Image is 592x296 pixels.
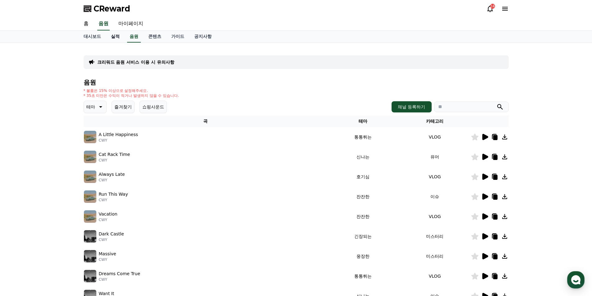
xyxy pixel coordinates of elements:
div: 24 [490,4,495,9]
a: 24 [486,5,494,12]
a: 마이페이지 [113,17,148,30]
img: music [84,190,96,203]
p: CWY [99,178,125,183]
img: music [84,131,96,143]
a: 홈 [79,17,94,30]
a: 실적 [106,31,125,43]
button: 채널 등록하기 [392,101,431,112]
p: Always Late [99,171,125,178]
img: music [84,151,96,163]
a: 대시보드 [79,31,106,43]
p: 테마 [86,102,95,111]
th: 카테고리 [399,116,471,127]
p: CWY [99,277,140,282]
td: VLOG [399,266,471,286]
img: music [84,230,96,243]
td: 호기심 [327,167,399,187]
p: * 35초 미만은 수익이 적거나 발생하지 않을 수 있습니다. [84,93,179,98]
p: Dark Castle [99,231,124,237]
img: music [84,250,96,262]
td: 잔잔한 [327,207,399,226]
a: 설정 [80,197,119,212]
span: 대화 [57,207,64,212]
span: 설정 [96,206,103,211]
button: 즐겨찾기 [112,101,135,113]
span: 홈 [20,206,23,211]
a: 크리워드 음원 서비스 이용 시 유의사항 [97,59,174,65]
p: CWY [99,198,128,203]
img: music [84,210,96,223]
td: 유머 [399,147,471,167]
a: 공지사항 [189,31,217,43]
img: music [84,171,96,183]
p: A Little Happiness [99,131,138,138]
p: CWY [99,237,124,242]
p: Cat Rack Time [99,151,130,158]
td: 미스터리 [399,246,471,266]
td: 이슈 [399,187,471,207]
p: Massive [99,251,116,257]
p: Dreams Come True [99,271,140,277]
td: 잔잔한 [327,187,399,207]
a: 가이드 [166,31,189,43]
span: CReward [94,4,130,14]
td: 미스터리 [399,226,471,246]
h4: 음원 [84,79,509,86]
p: Run This Way [99,191,128,198]
th: 테마 [327,116,399,127]
p: CWY [99,257,116,262]
td: 웅장한 [327,246,399,266]
a: 콘텐츠 [143,31,166,43]
p: CWY [99,158,130,163]
td: 통통튀는 [327,266,399,286]
p: * 볼륨은 15% 이상으로 설정해주세요. [84,88,179,93]
td: VLOG [399,127,471,147]
button: 테마 [84,101,107,113]
a: 대화 [41,197,80,212]
a: 음원 [127,31,141,43]
a: 홈 [2,197,41,212]
th: 곡 [84,116,327,127]
a: 음원 [97,17,110,30]
a: CReward [84,4,130,14]
p: CWY [99,217,117,222]
img: music [84,270,96,282]
p: CWY [99,138,138,143]
td: 긴장되는 [327,226,399,246]
td: VLOG [399,167,471,187]
td: 신나는 [327,147,399,167]
button: 쇼핑사운드 [140,101,167,113]
p: Vacation [99,211,117,217]
td: VLOG [399,207,471,226]
td: 통통튀는 [327,127,399,147]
